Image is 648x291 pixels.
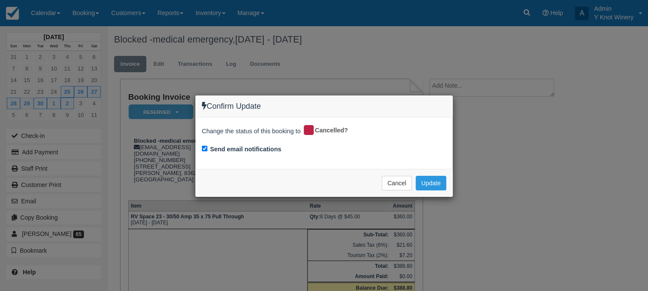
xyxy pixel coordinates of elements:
label: Send email notifications [210,145,281,154]
div: Cancelled? [302,124,354,138]
button: Update [416,176,446,190]
button: Cancel [382,176,412,190]
h4: Confirm Update [202,102,446,111]
span: Change the status of this booking to [202,127,301,138]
